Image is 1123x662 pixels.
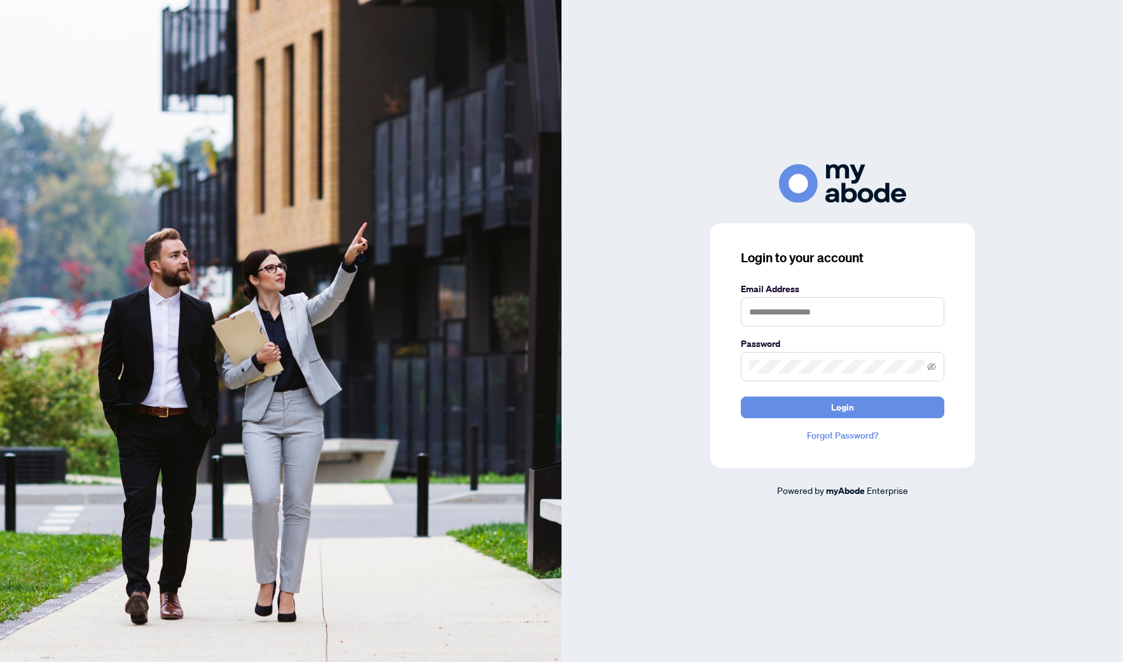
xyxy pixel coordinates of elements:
[741,282,944,296] label: Email Address
[867,484,908,496] span: Enterprise
[831,397,854,418] span: Login
[927,362,936,371] span: eye-invisible
[777,484,824,496] span: Powered by
[779,164,906,203] img: ma-logo
[826,484,865,498] a: myAbode
[741,337,944,351] label: Password
[741,397,944,418] button: Login
[741,249,944,267] h3: Login to your account
[741,428,944,442] a: Forgot Password?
